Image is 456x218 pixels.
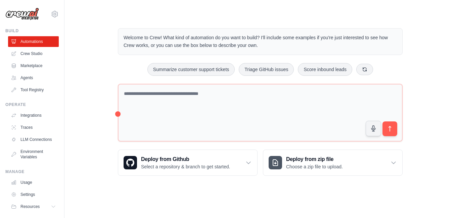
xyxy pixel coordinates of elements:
[5,102,59,107] div: Operate
[8,110,59,121] a: Integrations
[5,8,39,20] img: Logo
[239,63,294,76] button: Triage GitHub issues
[8,122,59,133] a: Traces
[8,201,59,212] button: Resources
[8,146,59,162] a: Environment Variables
[8,48,59,59] a: Crew Studio
[147,63,235,76] button: Summarize customer support tickets
[8,72,59,83] a: Agents
[8,134,59,145] a: LLM Connections
[5,28,59,34] div: Build
[124,34,397,49] p: Welcome to Crew! What kind of automation do you want to build? I'll include some examples if you'...
[286,163,343,170] p: Choose a zip file to upload.
[5,169,59,174] div: Manage
[20,204,40,209] span: Resources
[8,60,59,71] a: Marketplace
[141,163,230,170] p: Select a repository & branch to get started.
[8,36,59,47] a: Automations
[8,189,59,200] a: Settings
[141,155,230,163] h3: Deploy from Github
[298,63,352,76] button: Score inbound leads
[8,85,59,95] a: Tool Registry
[286,155,343,163] h3: Deploy from zip file
[8,177,59,188] a: Usage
